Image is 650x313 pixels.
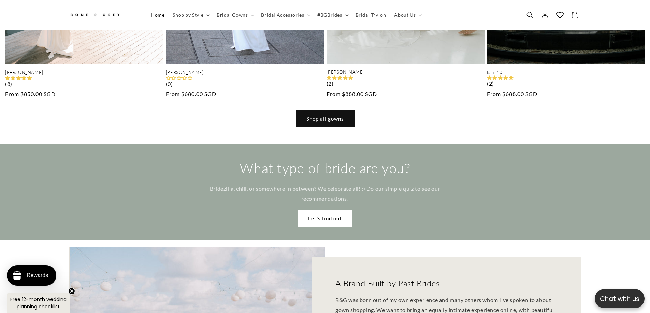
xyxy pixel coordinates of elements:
[173,12,203,18] span: Shop by Style
[27,272,48,278] div: Rewards
[487,70,645,76] a: Isla 2.0
[5,70,163,76] a: [PERSON_NAME]
[192,184,458,204] p: Bridezilla, chill, or somewhere in between? We celebrate all! :) Do our simple quiz to see our re...
[317,12,342,18] span: #BGBrides
[213,8,257,22] summary: Bridal Gowns
[7,293,70,313] div: Free 12-month wedding planning checklistClose teaser
[327,69,485,75] a: [PERSON_NAME]
[390,8,425,22] summary: About Us
[522,8,537,23] summary: Search
[261,12,304,18] span: Bridal Accessories
[166,70,324,76] a: [PERSON_NAME]
[10,296,67,310] span: Free 12-month wedding planning checklist
[151,12,164,18] span: Home
[595,294,645,304] p: Chat with us
[313,8,351,22] summary: #BGBrides
[68,288,75,295] button: Close teaser
[296,110,354,126] a: Shop all gowns
[394,12,416,18] span: About Us
[192,159,458,177] h2: What type of bride are you?
[67,7,140,23] a: Bone and Grey Bridal
[257,8,313,22] summary: Bridal Accessories
[69,10,120,21] img: Bone and Grey Bridal
[595,289,645,308] button: Open chatbox
[335,278,440,288] h2: A Brand Built by Past Brides
[217,12,248,18] span: Bridal Gowns
[356,12,386,18] span: Bridal Try-on
[298,210,352,227] a: Let's find out
[169,8,213,22] summary: Shop by Style
[351,8,390,22] a: Bridal Try-on
[147,8,169,22] a: Home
